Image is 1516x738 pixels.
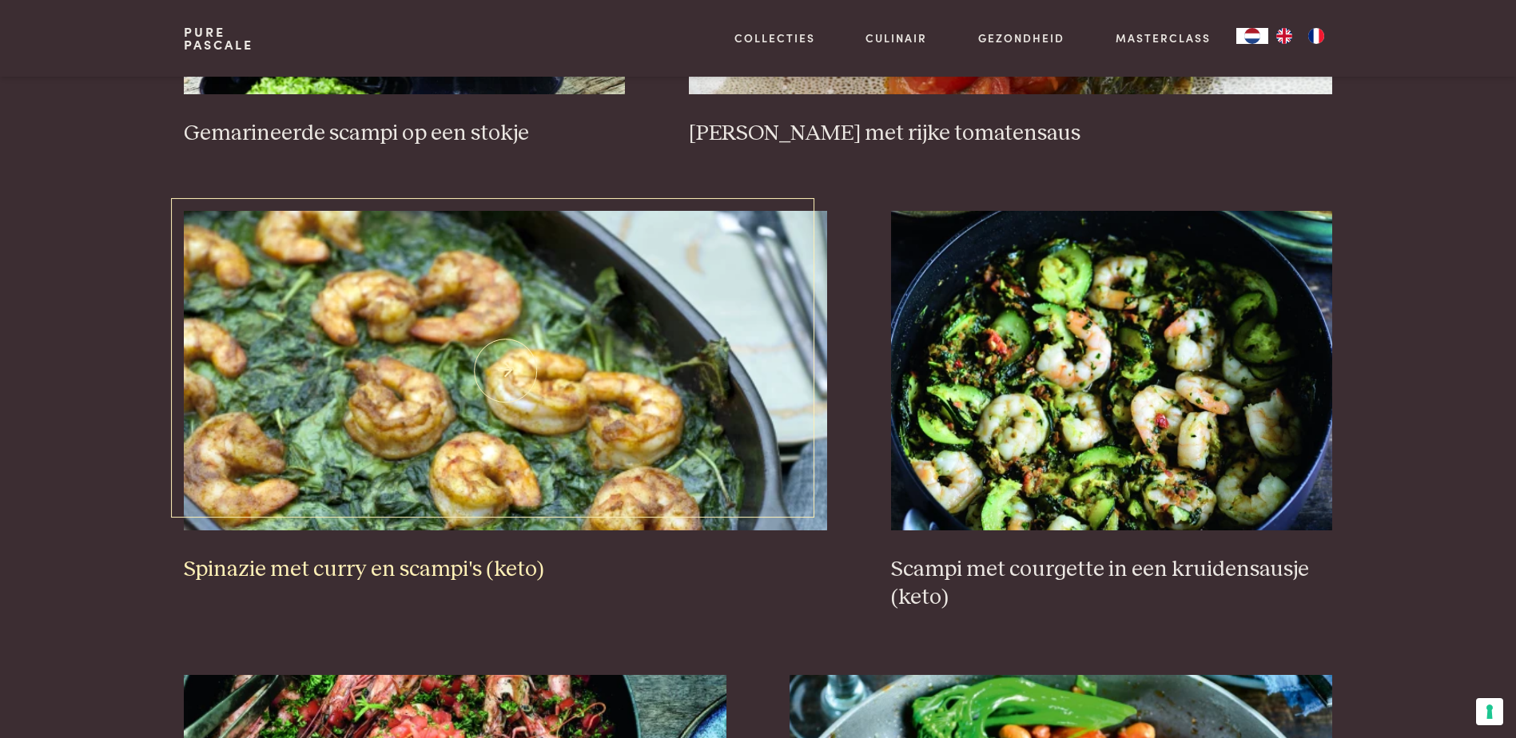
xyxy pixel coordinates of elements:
a: EN [1268,28,1300,44]
aside: Language selected: Nederlands [1236,28,1332,44]
h3: [PERSON_NAME] met rijke tomatensaus [689,120,1332,148]
a: Collecties [734,30,815,46]
h3: Spinazie met curry en scampi's (keto) [184,556,827,584]
h3: Scampi met courgette in een kruidensausje (keto) [891,556,1332,611]
a: Scampi met courgette in een kruidensausje (keto) Scampi met courgette in een kruidensausje (keto) [891,211,1332,611]
ul: Language list [1268,28,1332,44]
a: Gezondheid [978,30,1064,46]
img: Spinazie met curry en scampi's (keto) [184,211,827,530]
div: Language [1236,28,1268,44]
a: PurePascale [184,26,253,51]
a: Spinazie met curry en scampi's (keto) Spinazie met curry en scampi's (keto) [184,211,827,583]
a: FR [1300,28,1332,44]
img: Scampi met courgette in een kruidensausje (keto) [891,211,1332,530]
a: NL [1236,28,1268,44]
a: Masterclass [1116,30,1211,46]
a: Culinair [865,30,927,46]
button: Uw voorkeuren voor toestemming voor trackingtechnologieën [1476,698,1503,725]
h3: Gemarineerde scampi op een stokje [184,120,625,148]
